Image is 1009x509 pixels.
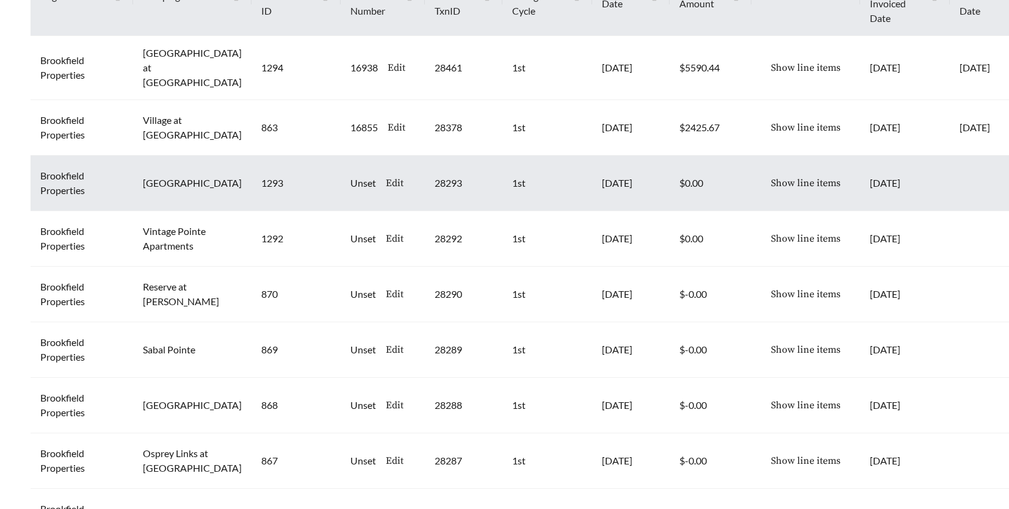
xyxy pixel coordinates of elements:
td: 1st [502,100,592,156]
td: Reserve at [PERSON_NAME] [133,267,251,322]
button: Show line items [761,281,850,307]
span: Unset [350,176,376,190]
td: $-0.00 [670,322,751,378]
td: [DATE] [592,378,670,433]
td: [DATE] [860,378,950,433]
td: [DATE] [860,156,950,211]
td: 868 [251,378,341,433]
span: 16938 [350,60,378,75]
span: Edit [386,342,403,357]
td: 28288 [425,378,502,433]
td: [GEOGRAPHIC_DATA] [133,156,251,211]
td: $-0.00 [670,267,751,322]
td: Brookfield Properties [31,433,133,489]
td: 1st [502,433,592,489]
td: 1292 [251,211,341,267]
button: Show line items [761,392,850,418]
td: 1st [502,36,592,100]
span: Show line items [771,398,841,413]
td: 863 [251,100,341,156]
td: 870 [251,267,341,322]
td: $-0.00 [670,433,751,489]
td: Brookfield Properties [31,267,133,322]
span: Edit [386,287,403,301]
td: $2425.67 [670,100,751,156]
td: [GEOGRAPHIC_DATA] [133,378,251,433]
td: [DATE] [860,100,950,156]
td: 28290 [425,267,502,322]
td: Brookfield Properties [31,378,133,433]
span: Edit [386,231,403,246]
button: Edit [378,115,415,140]
td: [DATE] [860,36,950,100]
span: Show line items [771,287,841,301]
td: 1st [502,267,592,322]
button: Edit [376,281,413,307]
td: 867 [251,433,341,489]
td: Vintage Pointe Apartments [133,211,251,267]
button: Edit [376,337,413,363]
td: 28292 [425,211,502,267]
button: Show line items [761,448,850,474]
button: Show line items [761,170,850,196]
span: Edit [386,453,403,468]
button: Edit [378,55,415,81]
td: 1st [502,378,592,433]
span: Unset [350,342,376,357]
span: Show line items [771,176,841,190]
td: $0.00 [670,211,751,267]
td: 28289 [425,322,502,378]
td: 28293 [425,156,502,211]
span: Show line items [771,231,841,246]
td: 28461 [425,36,502,100]
button: Show line items [761,115,850,140]
td: [DATE] [860,211,950,267]
td: [DATE] [860,267,950,322]
td: [DATE] [592,267,670,322]
td: 1st [502,211,592,267]
span: Show line items [771,120,841,135]
td: [DATE] [860,433,950,489]
td: [DATE] [592,433,670,489]
td: Village at [GEOGRAPHIC_DATA] [133,100,251,156]
span: Edit [386,176,403,190]
button: Edit [376,448,413,474]
span: Show line items [771,60,841,75]
td: Brookfield Properties [31,100,133,156]
td: [DATE] [860,322,950,378]
span: Edit [386,398,403,413]
td: 1294 [251,36,341,100]
span: Show line items [771,453,841,468]
span: Unset [350,231,376,246]
td: $-0.00 [670,378,751,433]
button: Show line items [761,337,850,363]
td: 1st [502,322,592,378]
td: [DATE] [592,36,670,100]
td: $5590.44 [670,36,751,100]
span: Unset [350,453,376,468]
span: 16855 [350,120,378,135]
button: Show line items [761,55,850,81]
span: Edit [388,120,405,135]
td: [DATE] [592,322,670,378]
span: Unset [350,287,376,301]
td: Brookfield Properties [31,156,133,211]
td: $0.00 [670,156,751,211]
td: Osprey Links at [GEOGRAPHIC_DATA] [133,433,251,489]
button: Edit [376,170,413,196]
span: Edit [388,60,405,75]
td: Sabal Pointe [133,322,251,378]
td: 869 [251,322,341,378]
td: [DATE] [592,211,670,267]
td: [DATE] [592,156,670,211]
span: Show line items [771,342,841,357]
td: Brookfield Properties [31,211,133,267]
td: Brookfield Properties [31,36,133,100]
span: Unset [350,398,376,413]
td: 1293 [251,156,341,211]
td: [GEOGRAPHIC_DATA] at [GEOGRAPHIC_DATA] [133,36,251,100]
td: 1st [502,156,592,211]
button: Edit [376,392,413,418]
td: 28287 [425,433,502,489]
td: [DATE] [592,100,670,156]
